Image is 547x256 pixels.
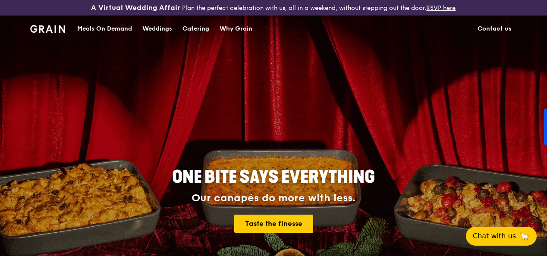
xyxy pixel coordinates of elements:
h3: A Virtual Wedding Affair [91,3,180,12]
a: RSVP here [426,4,456,12]
a: Taste the finesse [234,215,313,233]
a: Why Grain [214,16,258,42]
span: ONE BITE SAYS EVERYTHING [172,167,375,187]
a: GrainGrain [30,15,65,41]
div: Weddings [142,16,172,42]
button: Chat with us🦙 [466,227,537,246]
div: Meals On Demand [77,16,132,42]
a: Weddings [137,16,177,42]
a: Contact us [472,16,517,42]
div: Our canapés do more with less. [118,192,429,204]
div: Catering [182,16,209,42]
a: Catering [177,16,214,42]
div: Why Grain [220,16,252,42]
span: 🦙 [519,231,530,241]
img: Grain [30,25,65,33]
span: Chat with us [473,231,516,241]
div: Plan the perfect celebration with us, all in a weekend, without stepping out the door. [91,3,456,12]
